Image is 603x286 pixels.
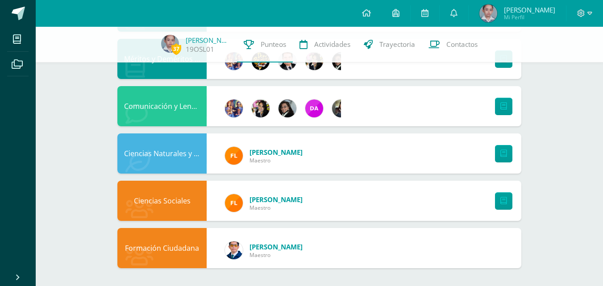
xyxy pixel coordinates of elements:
[237,27,293,62] a: Punteos
[357,27,422,62] a: Trayectoria
[279,99,296,117] img: 7bd163c6daa573cac875167af135d202.png
[117,228,207,268] div: Formación Ciudadana
[250,195,303,204] span: [PERSON_NAME]
[225,194,243,212] img: 00e92e5268842a5da8ad8efe5964f981.png
[305,99,323,117] img: 20293396c123fa1d0be50d4fd90c658f.png
[261,40,286,49] span: Punteos
[379,40,415,49] span: Trayectoria
[117,181,207,221] div: Ciencias Sociales
[314,40,350,49] span: Actividades
[186,36,230,45] a: [PERSON_NAME]
[250,251,303,259] span: Maestro
[225,147,243,165] img: 00e92e5268842a5da8ad8efe5964f981.png
[446,40,478,49] span: Contactos
[479,4,497,22] img: bf08deebb9cb0532961245b119bd1cea.png
[117,86,207,126] div: Comunicación y Lenguaje L.3 (Inglés y Laboratorio)
[252,99,270,117] img: 282f7266d1216b456af8b3d5ef4bcc50.png
[293,27,357,62] a: Actividades
[171,43,181,54] span: 37
[504,5,555,14] span: [PERSON_NAME]
[250,242,303,251] span: [PERSON_NAME]
[250,204,303,211] span: Maestro
[250,157,303,164] span: Maestro
[161,35,179,53] img: bf08deebb9cb0532961245b119bd1cea.png
[117,133,207,174] div: Ciencias Naturales y Tecnología
[225,99,243,117] img: 3f4c0a665c62760dc8d25f6423ebedea.png
[332,99,350,117] img: f727c7009b8e908c37d274233f9e6ae1.png
[225,241,243,259] img: 059ccfba660c78d33e1d6e9d5a6a4bb6.png
[186,45,214,54] a: 19OSL01
[504,13,555,21] span: Mi Perfil
[250,148,303,157] span: [PERSON_NAME]
[422,27,484,62] a: Contactos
